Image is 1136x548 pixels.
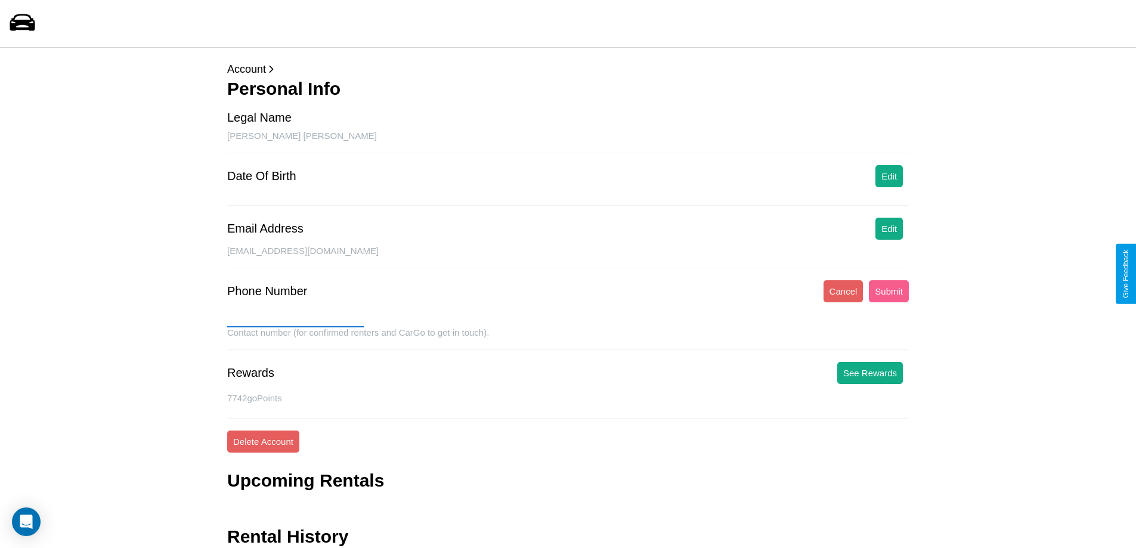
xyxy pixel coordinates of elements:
h3: Personal Info [227,79,909,99]
div: [PERSON_NAME] [PERSON_NAME] [227,131,909,153]
div: Phone Number [227,284,308,298]
h3: Upcoming Rentals [227,470,384,491]
div: Legal Name [227,111,292,125]
button: See Rewards [837,362,903,384]
div: Open Intercom Messenger [12,507,41,536]
p: Account [227,60,909,79]
div: [EMAIL_ADDRESS][DOMAIN_NAME] [227,246,909,268]
button: Submit [869,280,909,302]
button: Delete Account [227,431,299,453]
button: Edit [875,218,903,240]
div: Contact number (for confirmed renters and CarGo to get in touch). [227,327,909,350]
button: Cancel [824,280,863,302]
div: Email Address [227,222,304,236]
button: Edit [875,165,903,187]
p: 7742 goPoints [227,390,909,406]
h3: Rental History [227,527,348,547]
div: Give Feedback [1122,250,1130,298]
div: Rewards [227,366,274,380]
div: Date Of Birth [227,169,296,183]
